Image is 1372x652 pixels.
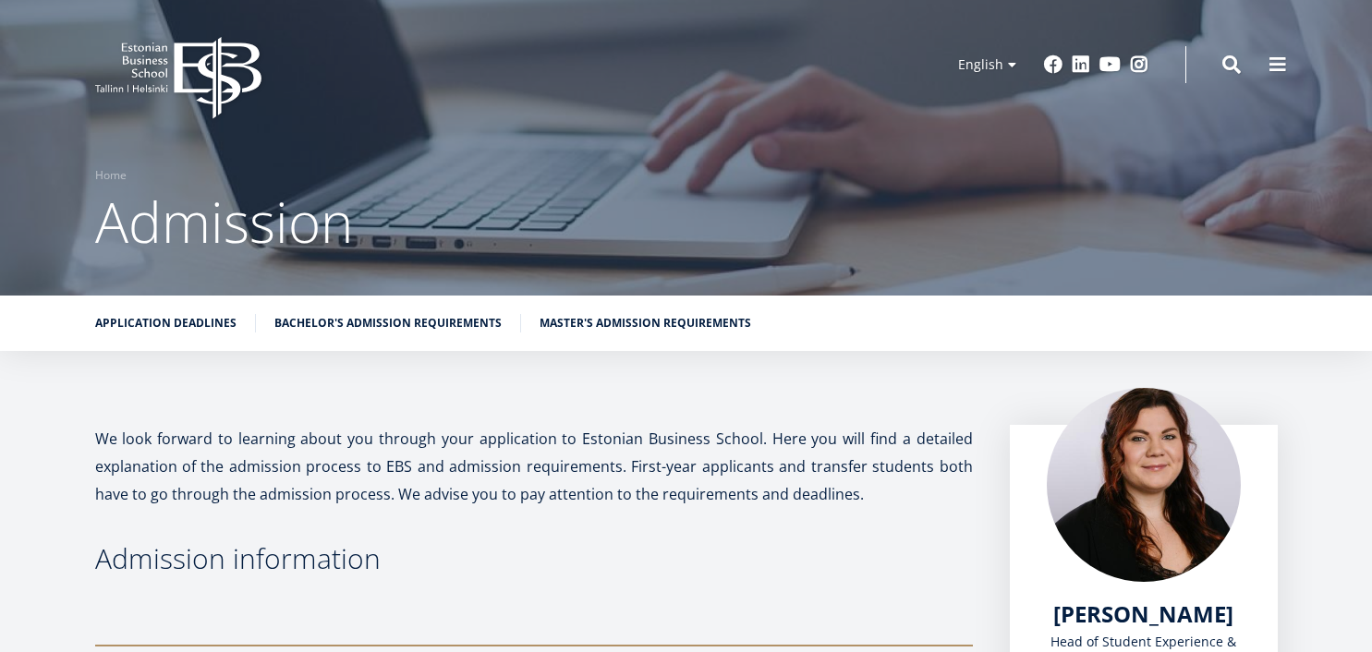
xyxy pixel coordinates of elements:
a: Instagram [1130,55,1148,74]
span: Admission [95,184,353,260]
span: [PERSON_NAME] [1053,598,1233,629]
a: [PERSON_NAME] [1053,600,1233,628]
p: We look forward to learning about you through your application to Estonian Business School. Here ... [95,425,973,508]
h3: Admission information [95,545,973,573]
a: Youtube [1099,55,1121,74]
a: Facebook [1044,55,1062,74]
a: Home [95,166,127,185]
a: Linkedin [1072,55,1090,74]
a: Application deadlines [95,314,237,332]
a: Master's admission requirements [540,314,751,332]
img: liina reimann [1047,388,1241,582]
a: Bachelor's admission requirements [274,314,502,332]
